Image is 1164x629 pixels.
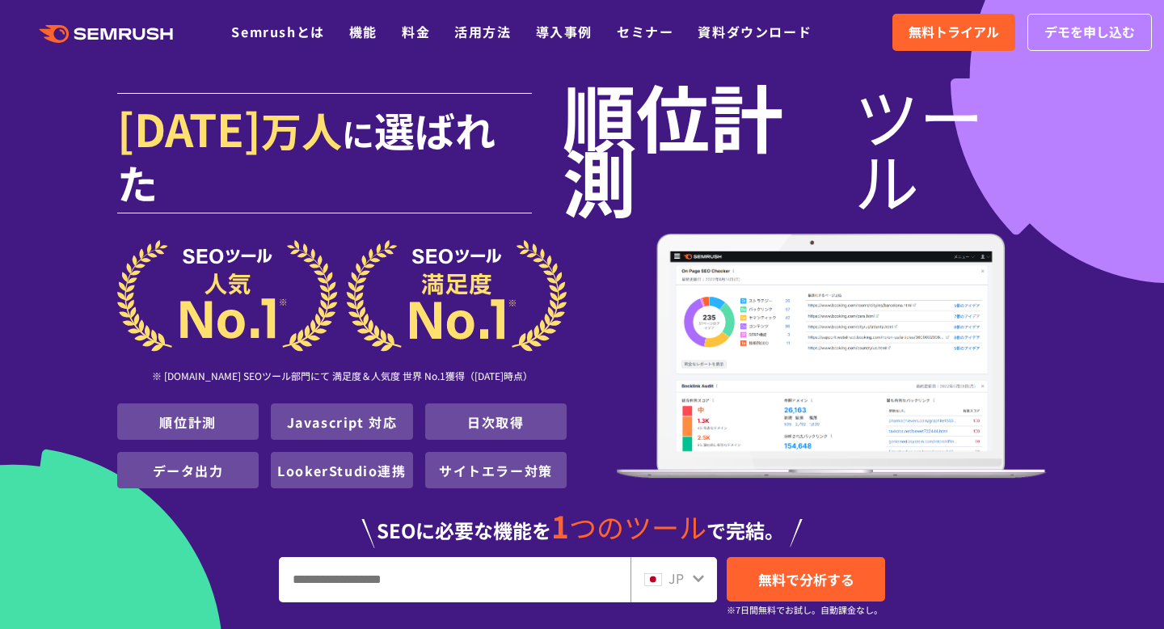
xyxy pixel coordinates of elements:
[117,495,1047,548] div: SEOに必要な機能を
[698,22,812,41] a: 資料ダウンロード
[617,22,673,41] a: セミナー
[569,507,706,547] span: つのツール
[277,461,406,480] a: LookerStudio連携
[231,22,324,41] a: Semrushとは
[349,22,377,41] a: 機能
[402,22,430,41] a: 料金
[439,461,553,480] a: サイトエラー対策
[706,516,784,544] span: で完結。
[117,100,496,211] span: 選ばれた
[1044,22,1135,43] span: デモを申し込む
[261,100,342,158] span: 万人
[467,412,524,432] a: 日次取得
[153,461,224,480] a: データ出力
[854,82,1047,212] span: ツール
[758,569,854,589] span: 無料で分析する
[536,22,593,41] a: 導入事例
[342,110,374,157] span: に
[563,82,854,212] span: 順位計測
[454,22,511,41] a: 活用方法
[280,558,630,602] input: URL、キーワードを入力してください
[551,504,569,547] span: 1
[117,352,567,403] div: ※ [DOMAIN_NAME] SEOツール部門にて 満足度＆人気度 世界 No.1獲得（[DATE]時点）
[668,568,684,588] span: JP
[117,95,261,160] span: [DATE]
[727,557,885,602] a: 無料で分析する
[159,412,216,432] a: 順位計測
[727,602,883,618] small: ※7日間無料でお試し。自動課金なし。
[287,412,398,432] a: Javascript 対応
[909,22,999,43] span: 無料トライアル
[1027,14,1152,51] a: デモを申し込む
[892,14,1015,51] a: 無料トライアル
